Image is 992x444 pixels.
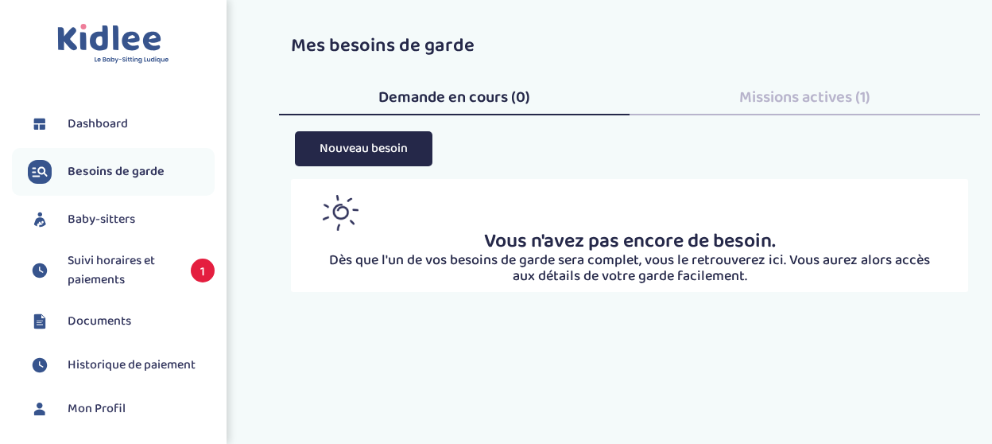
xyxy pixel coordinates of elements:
[28,310,215,333] a: Documents
[295,131,432,166] button: Nouveau besoin
[28,310,52,333] img: documents.svg
[378,84,530,110] span: Demande en cours (0)
[68,251,175,290] span: Suivi horaires et paiements
[68,399,126,419] span: Mon Profil
[28,397,215,421] a: Mon Profil
[191,259,215,282] span: 1
[28,112,52,136] img: dashboard.svg
[28,251,215,290] a: Suivi horaires et paiements 1
[68,162,165,181] span: Besoins de garde
[68,356,196,375] span: Historique de paiement
[739,84,870,110] span: Missions actives (1)
[28,208,215,232] a: Baby-sitters
[323,231,936,253] p: Vous n'avez pas encore de besoin.
[323,253,936,285] p: Dès que l'un de vos besoins de garde sera complet, vous le retrouverez ici. Vous aurez alors accè...
[28,397,52,421] img: profil.svg
[28,353,215,377] a: Historique de paiement
[28,160,52,184] img: besoin.svg
[68,210,135,229] span: Baby-sitters
[28,160,215,184] a: Besoins de garde
[291,30,475,61] span: Mes besoins de garde
[28,112,215,136] a: Dashboard
[28,208,52,232] img: babysitters.svg
[323,195,358,231] img: inscription_membre_sun.png
[28,259,52,282] img: suivihoraire.svg
[68,312,131,331] span: Documents
[57,24,169,64] img: logo.svg
[28,353,52,377] img: suivihoraire.svg
[68,115,128,134] span: Dashboard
